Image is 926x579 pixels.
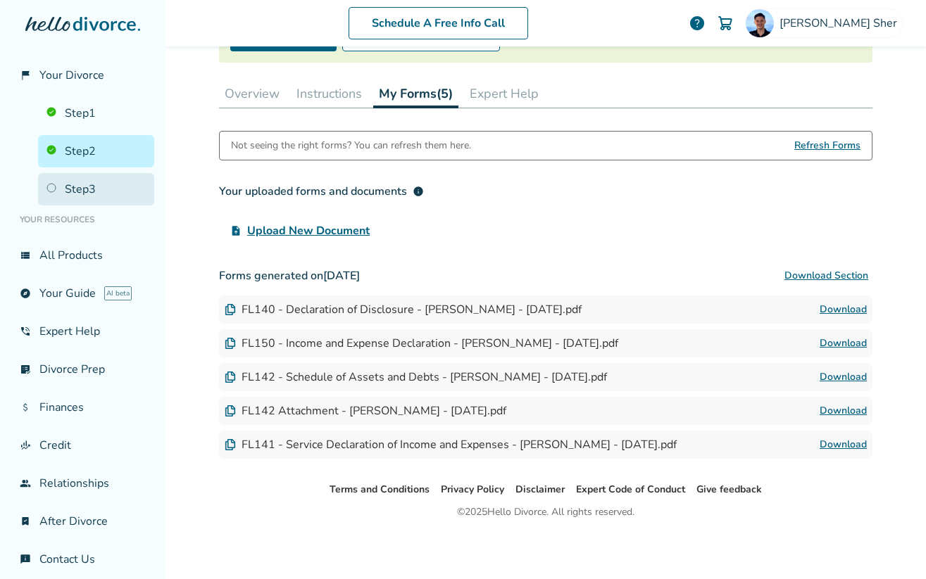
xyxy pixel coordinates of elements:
[225,405,236,416] img: Document
[225,369,607,385] div: FL142 - Schedule of Assets and Debts - [PERSON_NAME] - [DATE].pdf
[330,483,430,496] a: Terms and Conditions
[746,9,774,37] img: Omar Sher
[11,277,154,310] a: exploreYour GuideAI beta
[11,391,154,424] a: attach_moneyFinances
[38,173,154,205] a: Step3
[413,186,424,197] span: info
[38,135,154,167] a: Step2
[820,436,867,453] a: Download
[441,483,504,496] a: Privacy Policy
[20,516,31,527] span: bookmark_check
[11,315,154,348] a: phone_in_talkExpert Help
[20,326,31,337] span: phone_in_talk
[219,79,285,108] button: Overview
[219,183,424,200] div: Your uploaded forms and documents
[820,335,867,352] a: Download
[820,369,867,386] a: Download
[780,15,903,31] span: [PERSON_NAME] Sher
[247,222,370,239] span: Upload New Document
[515,481,565,498] li: Disclaimer
[231,132,471,160] div: Not seeing the right forms? You can refresh them here.
[20,288,31,299] span: explore
[349,7,528,39] a: Schedule A Free Info Call
[20,70,31,81] span: flag_2
[219,262,872,290] h3: Forms generated on [DATE]
[38,97,154,129] a: Step1
[225,336,618,351] div: FL150 - Income and Expense Declaration - [PERSON_NAME] - [DATE].pdf
[225,302,582,317] div: FL140 - Declaration of Disclosure - [PERSON_NAME] - [DATE].pdf
[11,467,154,500] a: groupRelationships
[225,338,236,349] img: Document
[225,403,506,419] div: FL142 Attachment - [PERSON_NAME] - [DATE].pdf
[780,262,872,290] button: Download Section
[225,371,236,383] img: Document
[11,59,154,91] a: flag_2Your Divorce
[696,481,762,498] li: Give feedback
[230,225,242,236] span: upload_file
[717,15,734,32] img: Cart
[225,439,236,450] img: Document
[20,478,31,489] span: group
[225,304,236,315] img: Document
[291,79,368,108] button: Instructions
[39,68,104,83] span: Your Divorce
[11,239,154,272] a: view_listAll Products
[11,353,154,386] a: list_alt_checkDivorce Prep
[464,79,544,108] button: Expert Help
[576,483,685,496] a: Expert Code of Conduct
[20,554,31,565] span: chat_info
[20,364,31,375] span: list_alt_check
[11,543,154,575] a: chat_infoContact Us
[856,511,926,579] iframe: Chat Widget
[820,301,867,318] a: Download
[794,132,861,160] span: Refresh Forms
[11,429,154,462] a: finance_modeCredit
[457,504,634,521] div: © 2025 Hello Divorce. All rights reserved.
[104,286,132,300] span: AI beta
[225,437,677,452] div: FL141 - Service Declaration of Income and Expenses - [PERSON_NAME] - [DATE].pdf
[373,79,458,108] button: My Forms(5)
[11,205,154,234] li: Your Resources
[20,402,31,413] span: attach_money
[20,440,31,451] span: finance_mode
[820,402,867,419] a: Download
[689,15,706,32] a: help
[11,505,154,537] a: bookmark_checkAfter Divorce
[20,250,31,261] span: view_list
